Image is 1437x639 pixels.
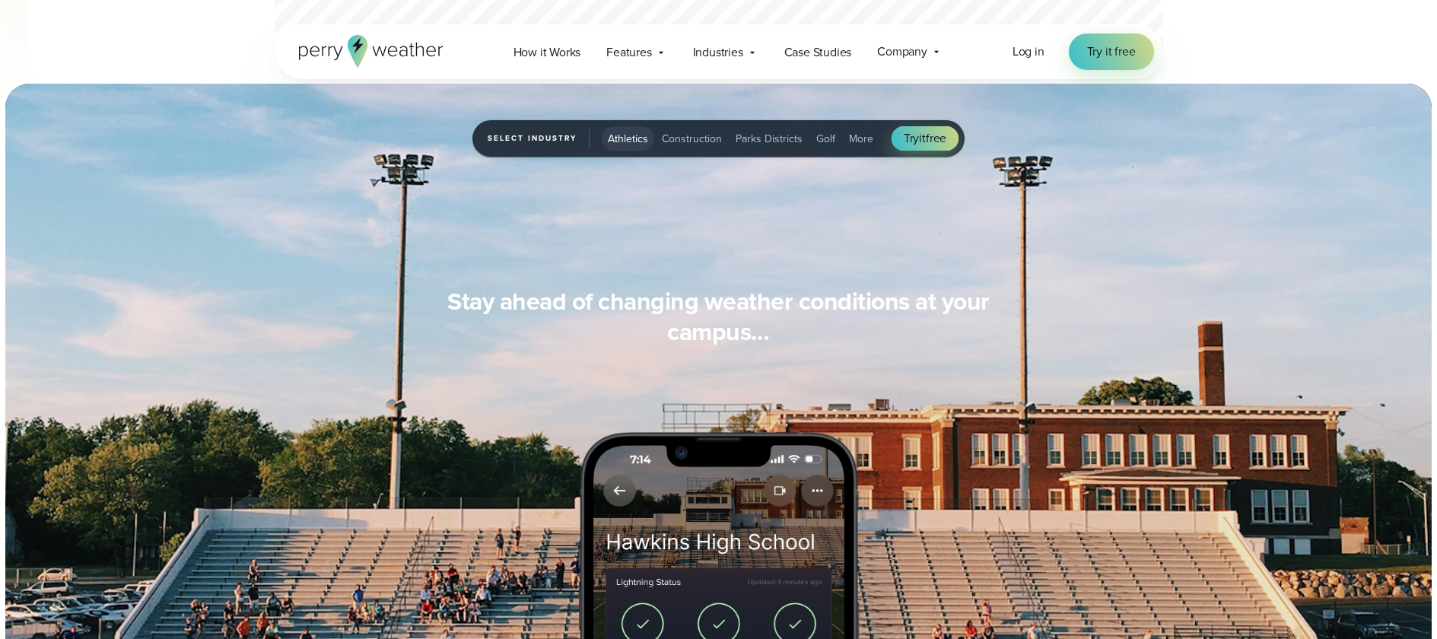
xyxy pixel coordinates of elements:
[488,129,590,148] span: Select Industry
[501,37,594,68] a: How it Works
[730,126,809,151] button: Parks Districts
[1087,43,1136,61] span: Try it free
[693,43,743,62] span: Industries
[919,129,926,147] span: it
[771,37,865,68] a: Case Studies
[849,131,873,147] span: More
[513,43,581,62] span: How it Works
[602,126,654,151] button: Athletics
[1013,43,1044,60] span: Log in
[1013,43,1044,61] a: Log in
[736,131,803,147] span: Parks Districts
[816,131,835,147] span: Golf
[877,43,927,61] span: Company
[656,126,728,151] button: Construction
[892,126,959,151] a: Tryitfree
[843,126,879,151] button: More
[662,131,722,147] span: Construction
[904,129,946,148] span: Try free
[608,131,648,147] span: Athletics
[784,43,852,62] span: Case Studies
[427,286,1011,347] h3: Stay ahead of changing weather conditions at your campus…
[1069,33,1154,70] a: Try it free
[810,126,841,151] button: Golf
[606,43,651,62] span: Features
